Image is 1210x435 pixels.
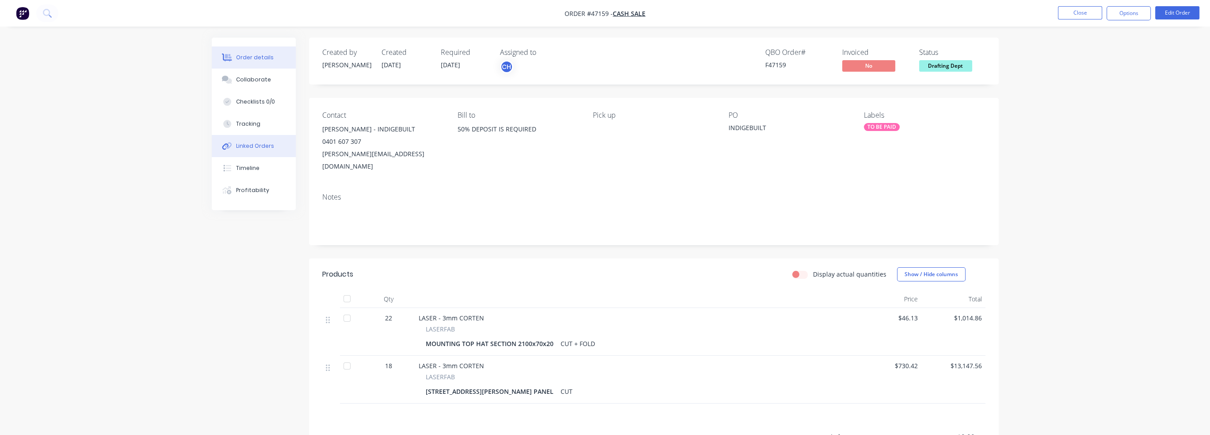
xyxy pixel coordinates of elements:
[322,111,443,119] div: Contact
[236,76,271,84] div: Collaborate
[322,269,353,280] div: Products
[729,111,850,119] div: PO
[236,54,274,62] div: Order details
[212,69,296,91] button: Collaborate
[458,123,579,135] div: 50% DEPOSIT IS REQUIRED
[212,157,296,179] button: Timeline
[322,123,443,135] div: [PERSON_NAME] - INDIGEBUILT
[1107,6,1151,20] button: Options
[426,385,557,398] div: [STREET_ADDRESS][PERSON_NAME] PANEL
[919,48,985,57] div: Status
[765,48,832,57] div: QBO Order #
[16,7,29,20] img: Factory
[385,313,392,323] span: 22
[557,337,599,350] div: CUT + FOLD
[593,111,714,119] div: Pick up
[897,267,966,281] button: Show / Hide columns
[322,123,443,173] div: [PERSON_NAME] - INDIGEBUILT0401 607 307[PERSON_NAME][EMAIL_ADDRESS][DOMAIN_NAME]
[864,111,985,119] div: Labels
[419,314,484,322] span: LASER - 3mm CORTEN
[385,361,392,370] span: 18
[426,372,455,381] span: LASERFAB
[441,61,460,69] span: [DATE]
[842,48,908,57] div: Invoiced
[236,164,260,172] div: Timeline
[322,148,443,173] div: [PERSON_NAME][EMAIL_ADDRESS][DOMAIN_NAME]
[322,193,985,201] div: Notes
[919,60,972,73] button: Drafting Dept
[729,123,839,135] div: INDIGEBUILT
[419,362,484,370] span: LASER - 3mm CORTEN
[441,48,489,57] div: Required
[557,385,576,398] div: CUT
[426,337,557,350] div: MOUNTING TOP HAT SECTION 2100x70x20
[322,48,371,57] div: Created by
[500,60,513,73] button: CH
[813,269,886,279] label: Display actual quantities
[236,120,260,128] div: Tracking
[362,290,415,308] div: Qty
[565,9,613,18] span: Order #47159 -
[322,60,371,69] div: [PERSON_NAME]
[925,361,982,370] span: $13,147.56
[212,135,296,157] button: Linked Orders
[857,290,921,308] div: Price
[919,60,972,71] span: Drafting Dept
[861,313,918,323] span: $46.13
[458,111,579,119] div: Bill to
[212,91,296,113] button: Checklists 0/0
[842,60,895,71] span: No
[864,123,900,131] div: TO BE PAID
[212,179,296,201] button: Profitability
[382,61,401,69] span: [DATE]
[500,48,588,57] div: Assigned to
[1058,6,1102,19] button: Close
[236,142,274,150] div: Linked Orders
[236,98,275,106] div: Checklists 0/0
[921,290,985,308] div: Total
[1155,6,1199,19] button: Edit Order
[382,48,430,57] div: Created
[426,324,455,334] span: LASERFAB
[765,60,832,69] div: F47159
[925,313,982,323] span: $1,014.86
[236,186,269,194] div: Profitability
[212,46,296,69] button: Order details
[613,9,645,18] a: CASH SALE
[212,113,296,135] button: Tracking
[322,135,443,148] div: 0401 607 307
[861,361,918,370] span: $730.42
[458,123,579,151] div: 50% DEPOSIT IS REQUIRED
